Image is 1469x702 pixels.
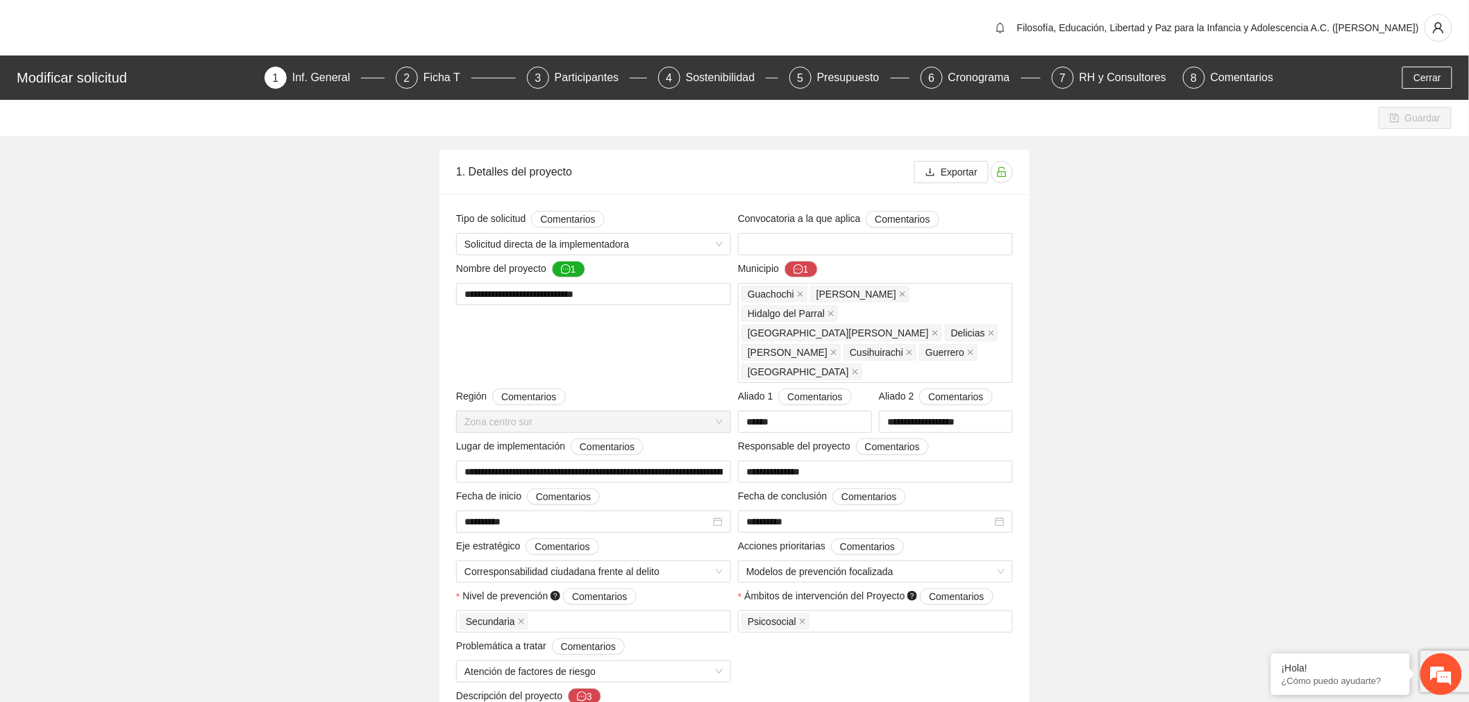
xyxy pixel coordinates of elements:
[580,439,635,454] span: Comentarios
[423,67,471,89] div: Ficha T
[561,639,616,654] span: Comentarios
[456,488,600,505] span: Fecha de inicio
[951,325,985,341] span: Delicias
[991,166,1012,178] span: unlock
[1183,67,1274,89] div: 8Comentarios
[555,67,630,89] div: Participantes
[563,588,636,605] button: Nivel de prevención question-circle
[456,211,605,228] span: Tipo de solicitud
[741,286,807,302] span: Guachochi
[492,388,565,405] button: Región
[501,389,556,404] span: Comentarios
[875,212,930,227] span: Comentarios
[526,538,598,555] button: Eje estratégico
[852,368,859,375] span: close
[799,618,806,625] span: close
[991,161,1013,183] button: unlock
[1282,662,1400,674] div: ¡Hola!
[925,167,935,178] span: download
[686,67,766,89] div: Sostenibilidad
[265,67,385,89] div: 1Inf. General
[831,538,904,555] button: Acciones prioritarias
[527,67,647,89] div: 3Participantes
[784,261,818,277] button: Municipio
[990,22,1011,33] span: bell
[1425,22,1452,34] span: user
[744,588,993,605] span: Ámbitos de intervención del Proyecto
[941,164,977,180] span: Exportar
[551,591,560,601] span: question-circle
[456,538,599,555] span: Eje estratégico
[561,264,571,275] span: message
[1211,67,1274,89] div: Comentarios
[794,264,803,275] span: message
[925,345,964,360] span: Guerrero
[527,488,600,505] button: Fecha de inicio
[531,211,604,228] button: Tipo de solicitud
[1052,67,1172,89] div: 7RH y Consultores
[879,388,993,405] span: Aliado 2
[292,67,362,89] div: Inf. General
[518,618,525,625] span: close
[552,638,625,655] button: Problemática a tratar
[929,589,984,604] span: Comentarios
[741,305,838,322] span: Hidalgo del Parral
[272,72,278,84] span: 1
[921,67,1041,89] div: 6Cronograma
[906,349,913,356] span: close
[75,367,197,393] div: Chatear ahora
[456,388,566,405] span: Región
[1379,107,1452,129] button: saveGuardar
[1059,72,1066,84] span: 7
[535,539,589,554] span: Comentarios
[840,539,895,554] span: Comentarios
[17,67,256,89] div: Modificar solicitud
[738,388,852,405] span: Aliado 1
[797,291,804,298] span: close
[1413,70,1441,85] span: Cerrar
[850,345,903,360] span: Cusihuirachi
[830,349,837,356] span: close
[787,389,842,404] span: Comentarios
[932,329,939,336] span: close
[899,291,906,298] span: close
[841,489,896,504] span: Comentarios
[828,310,834,317] span: close
[919,388,992,405] button: Aliado 2
[396,67,516,89] div: 2Ficha T
[403,72,410,84] span: 2
[666,72,672,84] span: 4
[456,638,625,655] span: Problemática a tratar
[228,7,261,40] div: Minimizar ventana de chat en vivo
[1402,67,1452,89] button: Cerrar
[741,344,841,361] span: Cuauhtémoc
[928,72,934,84] span: 6
[571,438,644,455] button: Lugar de implementación
[741,613,809,630] span: Psicosocial
[1282,676,1400,686] p: ¿Cómo puedo ayudarte?
[536,489,591,504] span: Comentarios
[748,306,825,321] span: Hidalgo del Parral
[540,212,595,227] span: Comentarios
[748,325,929,341] span: [GEOGRAPHIC_DATA][PERSON_NAME]
[928,389,983,404] span: Comentarios
[466,614,515,629] span: Secundaria
[462,588,636,605] span: Nivel de prevención
[572,589,627,604] span: Comentarios
[746,561,1005,582] span: Modelos de prevención focalizada
[464,661,723,682] span: Atención de factores de riesgo
[748,345,828,360] span: [PERSON_NAME]
[843,344,916,361] span: Cusihuirachi
[464,234,723,255] span: Solicitud directa de la implementadora
[552,261,585,277] button: Nombre del proyecto
[778,388,851,405] button: Aliado 1
[914,161,989,183] button: downloadExportar
[919,344,977,361] span: Guerrero
[816,286,896,302] span: [PERSON_NAME]
[810,286,909,302] span: Guadalupe y Calvo
[988,329,995,336] span: close
[72,71,233,89] div: Conversaciones
[1017,22,1419,33] span: Filosofía, Educación, Libertad y Paz para la Infancia y Adolescencia A.C. ([PERSON_NAME])
[658,67,778,89] div: 4Sostenibilidad
[1080,67,1177,89] div: RH y Consultores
